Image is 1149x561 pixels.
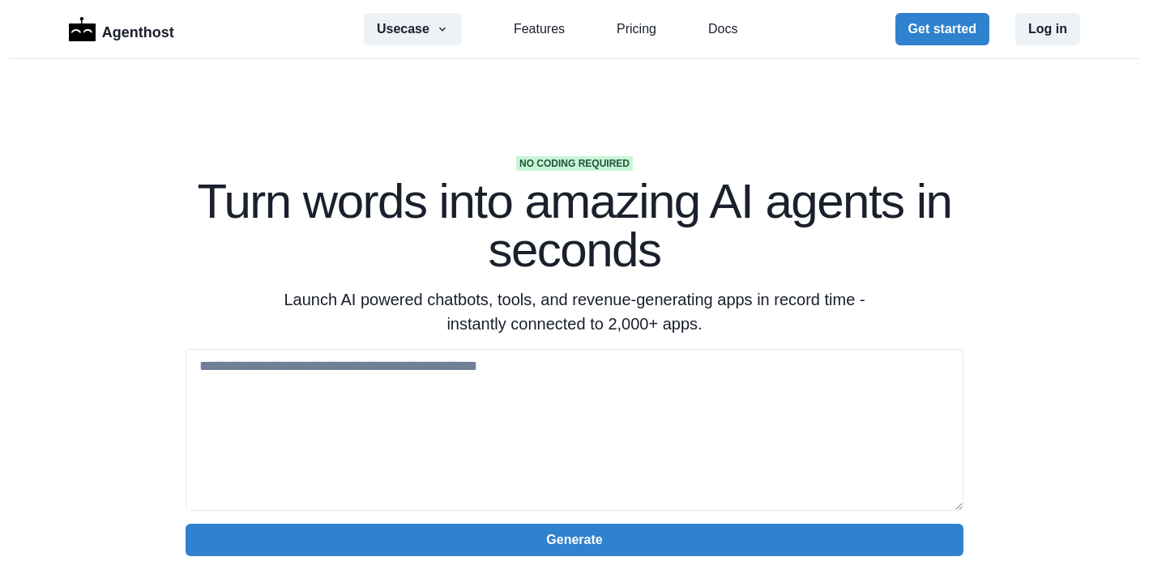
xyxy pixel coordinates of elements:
[1015,13,1080,45] button: Log in
[708,19,737,39] a: Docs
[617,19,656,39] a: Pricing
[263,287,886,336] p: Launch AI powered chatbots, tools, and revenue-generating apps in record time - instantly connect...
[186,177,963,274] h1: Turn words into amazing AI agents in seconds
[102,15,174,44] p: Agenthost
[516,156,633,171] span: No coding required
[69,17,96,41] img: Logo
[186,524,963,556] button: Generate
[69,15,174,44] a: LogoAgenthost
[514,19,565,39] a: Features
[895,13,989,45] button: Get started
[364,13,462,45] button: Usecase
